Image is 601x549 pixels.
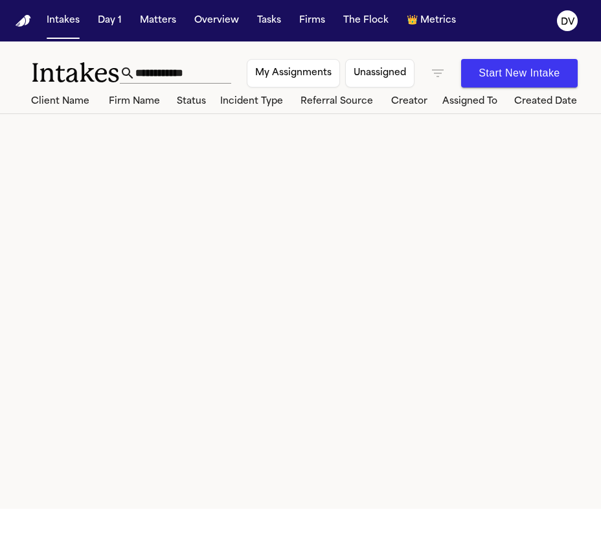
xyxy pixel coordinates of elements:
[41,9,85,32] button: Intakes
[294,9,330,32] button: Firms
[442,95,504,108] div: Assigned To
[391,95,432,108] div: Creator
[514,95,584,108] div: Created Date
[93,9,127,32] button: Day 1
[220,95,290,108] div: Incident Type
[109,95,166,108] div: Firm Name
[338,9,394,32] button: The Flock
[461,59,578,88] button: Start New Intake
[247,59,340,88] button: My Assignments
[300,95,381,108] div: Referral Source
[345,59,414,88] button: Unassigned
[16,15,31,27] a: Home
[135,9,181,32] button: Matters
[16,15,31,27] img: Finch Logo
[31,57,120,89] h1: Intakes
[252,9,286,32] button: Tasks
[177,95,210,108] div: Status
[31,95,98,108] div: Client Name
[402,9,461,32] button: crownMetrics
[189,9,244,32] button: Overview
